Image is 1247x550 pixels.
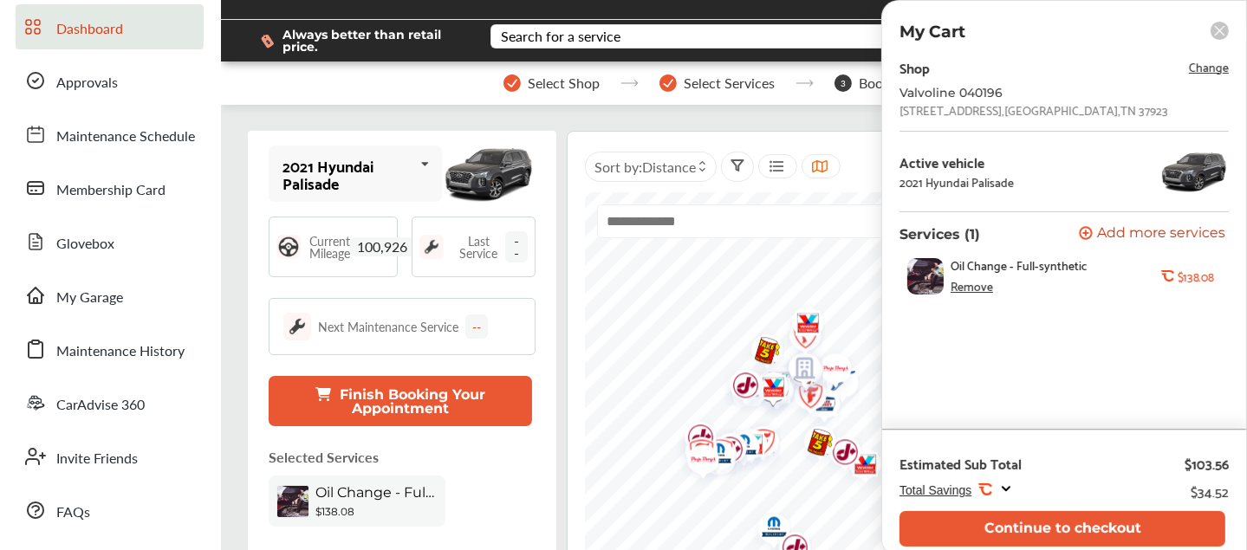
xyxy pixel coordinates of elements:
[723,420,769,475] img: logo-valvoline.png
[672,413,715,468] div: Map marker
[56,179,166,202] span: Membership Card
[723,420,766,475] div: Map marker
[735,418,781,473] img: empty_shop_logo.394c5474.svg
[1079,226,1229,243] a: Add more services
[16,4,204,49] a: Dashboard
[791,417,837,473] img: logo-take5.png
[56,448,138,470] span: Invite Friends
[503,74,521,92] img: stepper-checkmark.b5569197.svg
[796,379,839,434] div: Map marker
[16,434,204,479] a: Invite Friends
[1189,56,1229,76] span: Change
[277,486,309,517] img: oil-change-thumb.jpg
[900,511,1225,547] button: Continue to checkout
[702,424,748,480] img: logo-take5.png
[16,58,204,103] a: Approvals
[836,440,880,495] div: Map marker
[744,363,788,417] div: Map marker
[16,165,204,210] a: Membership Card
[465,314,488,339] div: --
[269,447,379,467] p: Selected Services
[779,299,825,353] img: logo-valvoline.png
[900,103,1168,117] div: [STREET_ADDRESS] , [GEOGRAPHIC_DATA] , TN 37923
[1079,226,1225,243] button: Add more services
[807,345,850,399] div: Map marker
[690,431,733,481] div: Map marker
[776,312,822,366] img: logo-firestone.png
[717,361,760,416] div: Map marker
[528,75,600,91] span: Select Shop
[350,237,414,256] span: 100,926
[309,235,350,259] span: Current Mileage
[900,22,965,42] p: My Cart
[283,29,463,53] span: Always better than retail price.
[749,366,795,421] img: MSA+logo.png
[684,75,775,91] span: Select Services
[702,424,745,480] div: Map marker
[56,501,90,524] span: FAQs
[56,287,123,309] span: My Garage
[315,505,354,518] b: $138.08
[907,258,944,294] img: oil-change-thumb.jpg
[779,299,822,353] div: Map marker
[900,483,971,497] span: Total Savings
[56,340,185,363] span: Maintenance History
[1185,455,1229,472] div: $103.56
[642,157,696,177] span: Distance
[56,72,118,94] span: Approvals
[659,74,677,92] img: stepper-checkmark.b5569197.svg
[816,428,862,482] img: logo-jiffylube.png
[807,345,853,399] img: logo-pepboys.png
[900,455,1022,472] div: Estimated Sub Total
[419,235,444,259] img: maintenance_logo
[776,344,822,398] img: empty_shop_logo.394c5474.svg
[672,413,718,468] img: logo-jiffylube.png
[791,417,835,473] div: Map marker
[283,313,311,340] img: maintenance_logo
[691,437,737,475] img: logo-tire-barn.png
[620,80,639,87] img: stepper-arrow.e24c07c6.svg
[870,351,913,405] div: Map marker
[776,312,820,366] div: Map marker
[796,379,841,434] img: MSA+logo.png
[16,112,204,157] a: Maintenance Schedule
[690,431,736,481] img: logo-mopar.png
[715,423,761,472] img: logo-mopar.png
[318,318,458,335] div: Next Maintenance Service
[951,279,993,293] div: Remove
[692,428,737,482] img: logo-firestone.png
[816,428,860,482] div: Map marker
[505,231,528,262] span: --
[594,157,696,177] span: Sort by :
[717,361,763,416] img: logo-jiffylube.png
[747,366,793,420] img: logo-firestone.png
[1159,146,1229,197] img: 13735_st0640_046.jpg
[782,372,825,426] div: Map marker
[738,325,782,381] div: Map marker
[814,359,860,410] img: logo-goodyear.png
[674,436,718,490] div: Map marker
[269,376,532,426] button: Finish Booking Your Appointment
[452,235,505,259] span: Last Service
[16,273,204,318] a: My Garage
[738,325,784,381] img: logo-take5.png
[16,488,204,533] a: FAQs
[776,344,819,398] div: Map marker
[672,428,718,482] img: logo-firestone.png
[900,175,1014,189] div: 2021 Hyundai Palisade
[1097,226,1225,243] span: Add more services
[814,359,857,410] div: Map marker
[951,258,1088,272] span: Oil Change - Full-synthetic
[777,345,823,401] img: logo-take5.png
[56,18,123,41] span: Dashboard
[283,157,413,191] div: 2021 Hyundai Palisade
[674,436,720,490] img: logo-pepboys.png
[900,154,1014,170] div: Active vehicle
[56,126,195,148] span: Maintenance Schedule
[56,233,114,256] span: Glovebox
[1191,479,1229,502] div: $34.52
[261,34,274,49] img: dollor_label_vector.a70140d1.svg
[672,428,716,482] div: Map marker
[16,327,204,372] a: Maintenance History
[1178,269,1214,283] b: $138.08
